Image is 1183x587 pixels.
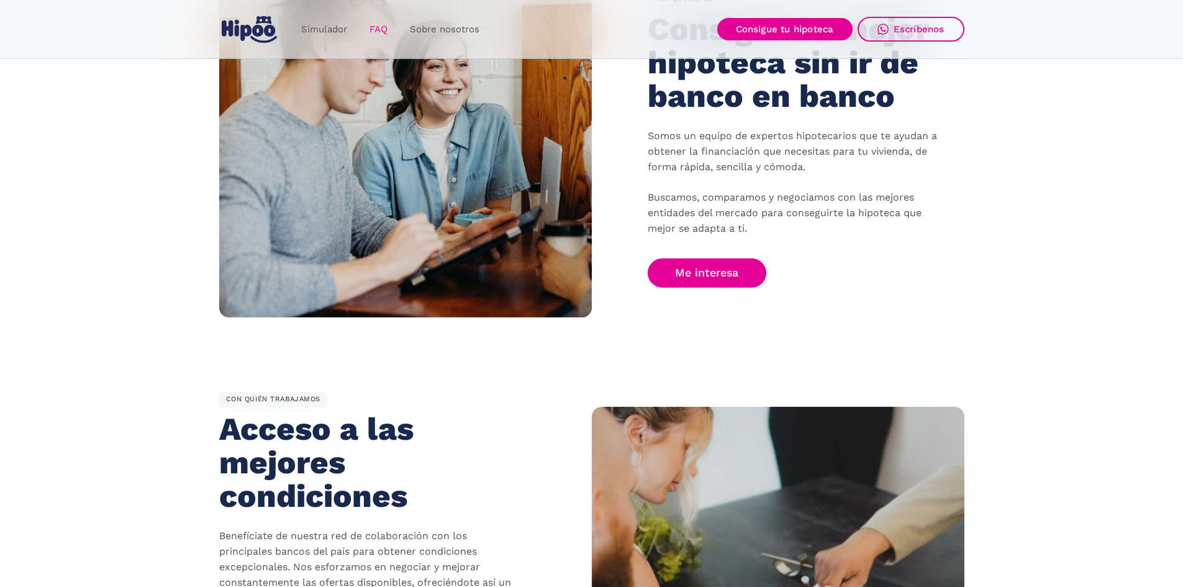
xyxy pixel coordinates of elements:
h2: Acceso a las mejores condiciones [219,412,505,512]
a: Escríbenos [858,17,964,42]
a: FAQ [358,17,399,42]
a: Simulador [290,17,358,42]
a: Consigue tu hipoteca [717,18,853,40]
div: Escríbenos [894,24,945,35]
a: home [219,11,280,48]
h2: Consigue la mejor hipoteca sin ir de banco en banco [648,12,934,112]
div: CON QUIÉN TRABAJAMOS [219,392,328,408]
a: Me interesa [648,258,767,288]
p: Somos un equipo de expertos hipotecarios que te ayudan a obtener la financiación que necesitas pa... [648,129,946,237]
a: Sobre nosotros [399,17,491,42]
